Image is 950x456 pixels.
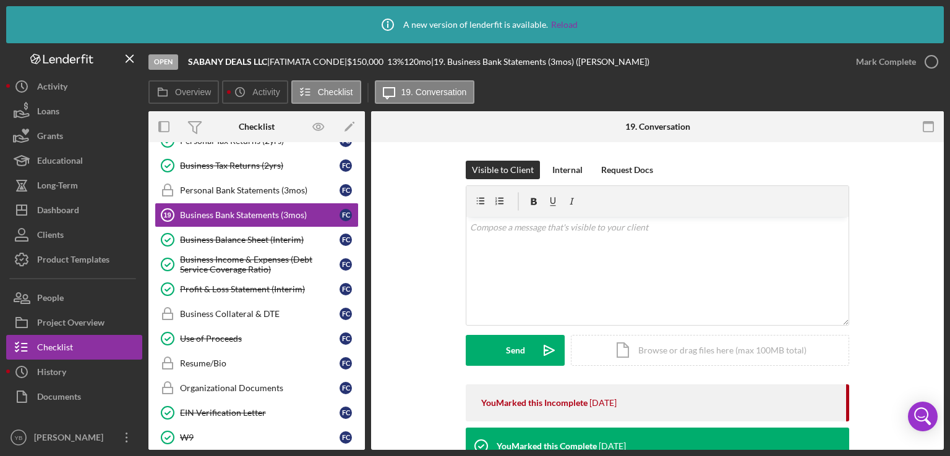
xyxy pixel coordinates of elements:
div: F C [340,332,352,345]
button: Documents [6,384,142,409]
button: Checklist [6,335,142,360]
div: A new version of lenderfit is available. [372,9,578,40]
div: F C [340,357,352,369]
div: [PERSON_NAME] [31,425,111,453]
div: FATIMATA CONDE | [270,57,347,67]
button: History [6,360,142,384]
div: EIN Verification Letter [180,408,340,418]
a: W9FC [155,425,359,450]
a: Business Income & Expenses (Debt Service Coverage Ratio)FC [155,252,359,277]
div: You Marked this Incomplete [481,398,588,408]
tspan: 19 [163,211,171,219]
button: Grants [6,124,142,148]
div: Dashboard [37,198,79,226]
div: Business Tax Returns (2yrs) [180,161,340,171]
label: Checklist [318,87,353,97]
div: 120 mo [404,57,431,67]
a: Organizational DocumentsFC [155,376,359,400]
div: Business Collateral & DTE [180,309,340,319]
div: Activity [37,74,67,102]
div: F C [340,234,352,246]
div: Open Intercom Messenger [908,402,938,431]
a: Business Balance Sheet (Interim)FC [155,227,359,252]
div: 19. Conversation [625,122,690,132]
button: Visible to Client [466,161,540,179]
button: 19. Conversation [375,80,475,104]
div: Business Bank Statements (3mos) [180,210,340,220]
div: Personal Bank Statements (3mos) [180,185,340,195]
label: 19. Conversation [401,87,467,97]
div: Long-Term [37,173,78,201]
a: People [6,285,142,310]
time: 2025-09-18 11:24 [599,441,626,451]
div: Checklist [239,122,275,132]
span: $150,000 [347,56,383,67]
a: Product Templates [6,247,142,272]
button: Long-Term [6,173,142,198]
div: Grants [37,124,63,151]
a: 19Business Bank Statements (3mos)FC [155,203,359,227]
a: Personal Bank Statements (3mos)FC [155,178,359,203]
div: You Marked this Complete [497,441,597,451]
div: History [37,360,66,387]
div: Resume/Bio [180,358,340,368]
div: Checklist [37,335,73,363]
button: Educational [6,148,142,173]
div: F C [340,283,352,295]
a: Resume/BioFC [155,351,359,376]
button: Clients [6,222,142,247]
div: Project Overview [37,310,105,338]
div: Profit & Loss Statement (Interim) [180,284,340,294]
div: Business Income & Expenses (Debt Service Coverage Ratio) [180,255,340,274]
a: Reload [551,20,578,30]
button: Activity [222,80,288,104]
div: F C [340,431,352,444]
button: Request Docs [595,161,659,179]
div: Request Docs [601,161,653,179]
a: EIN Verification LetterFC [155,400,359,425]
div: F C [340,209,352,221]
div: F C [340,184,352,196]
div: 13 % [387,57,404,67]
div: Documents [37,384,81,412]
button: Send [466,335,565,366]
div: W9 [180,433,340,442]
a: Business Collateral & DTEFC [155,302,359,326]
button: Project Overview [6,310,142,335]
div: F C [340,407,352,419]
a: Profit & Loss Statement (Interim)FC [155,277,359,302]
button: Overview [148,80,219,104]
label: Activity [252,87,280,97]
div: | 19. Business Bank Statements (3mos) ([PERSON_NAME]) [431,57,649,67]
div: F C [340,258,352,271]
div: Mark Complete [856,49,916,74]
div: F C [340,382,352,394]
button: Mark Complete [844,49,944,74]
div: Send [506,335,525,366]
div: People [37,285,64,313]
b: SABANY DEALS LLC [188,56,267,67]
div: | [188,57,270,67]
div: Visible to Client [472,161,534,179]
div: Business Balance Sheet (Interim) [180,235,340,245]
div: F C [340,159,352,172]
label: Overview [175,87,211,97]
div: Organizational Documents [180,383,340,393]
button: Dashboard [6,198,142,222]
button: Checklist [291,80,361,104]
div: Internal [552,161,583,179]
div: Clients [37,222,64,250]
button: Loans [6,99,142,124]
text: YB [15,434,23,441]
a: Business Tax Returns (2yrs)FC [155,153,359,178]
div: F C [340,308,352,320]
